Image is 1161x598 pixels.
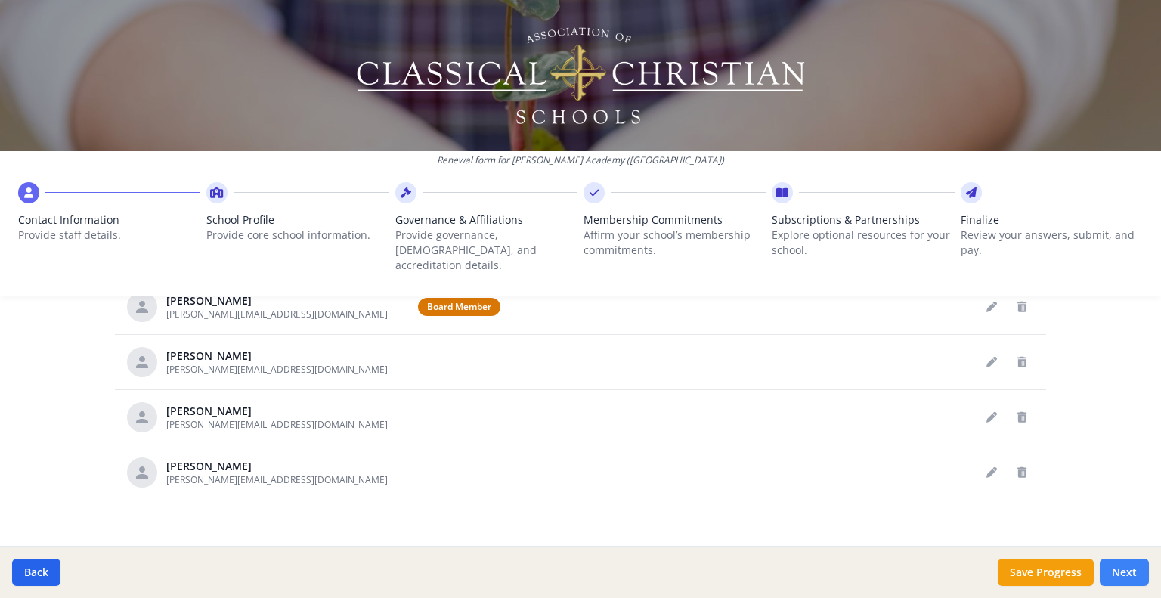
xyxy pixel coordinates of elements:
img: Logo [354,23,807,129]
div: [PERSON_NAME] [166,404,388,419]
span: School Profile [206,212,389,228]
button: Delete staff [1010,460,1034,485]
p: Affirm your school’s membership commitments. [584,228,766,258]
button: Edit staff [980,460,1004,485]
p: Provide staff details. [18,228,200,243]
div: [PERSON_NAME] [166,349,388,364]
button: Save Progress [998,559,1094,586]
button: Delete staff [1010,350,1034,374]
span: Membership Commitments [584,212,766,228]
div: [PERSON_NAME] [166,459,388,474]
p: Provide governance, [DEMOGRAPHIC_DATA], and accreditation details. [395,228,577,273]
span: Governance & Affiliations [395,212,577,228]
span: Subscriptions & Partnerships [772,212,954,228]
button: Back [12,559,60,586]
button: Next [1100,559,1149,586]
button: Delete staff [1010,405,1034,429]
p: Explore optional resources for your school. [772,228,954,258]
span: Contact Information [18,212,200,228]
p: Provide core school information. [206,228,389,243]
span: Finalize [961,212,1143,228]
span: [PERSON_NAME][EMAIL_ADDRESS][DOMAIN_NAME] [166,363,388,376]
span: [PERSON_NAME][EMAIL_ADDRESS][DOMAIN_NAME] [166,418,388,431]
span: [PERSON_NAME][EMAIL_ADDRESS][DOMAIN_NAME] [166,473,388,486]
p: Review your answers, submit, and pay. [961,228,1143,258]
span: [PERSON_NAME][EMAIL_ADDRESS][DOMAIN_NAME] [166,308,388,321]
button: Edit staff [980,350,1004,374]
button: Edit staff [980,405,1004,429]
